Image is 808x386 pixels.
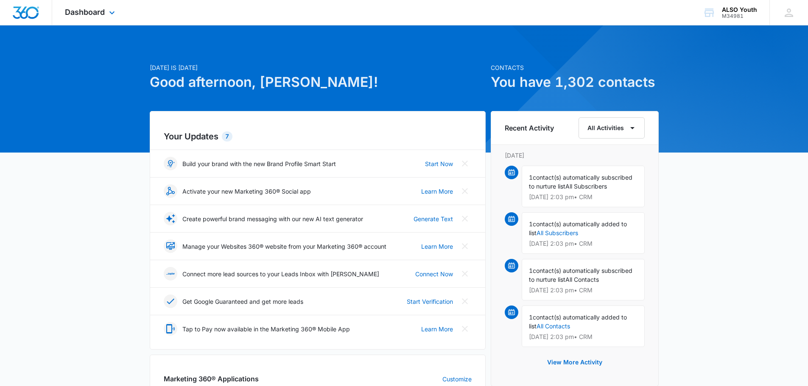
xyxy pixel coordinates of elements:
[222,131,232,142] div: 7
[505,151,645,160] p: [DATE]
[421,242,453,251] a: Learn More
[529,287,637,293] p: [DATE] 2:03 pm • CRM
[414,214,453,223] a: Generate Text
[458,212,472,225] button: Close
[442,375,472,383] a: Customize
[529,220,627,236] span: contact(s) automatically added to list
[150,63,486,72] p: [DATE] is [DATE]
[529,334,637,340] p: [DATE] 2:03 pm • CRM
[182,325,350,333] p: Tap to Pay now available in the Marketing 360® Mobile App
[579,117,645,139] button: All Activities
[65,8,105,17] span: Dashboard
[529,314,627,330] span: contact(s) automatically added to list
[425,159,453,168] a: Start Now
[537,322,570,330] a: All Contacts
[529,174,533,181] span: 1
[182,242,386,251] p: Manage your Websites 360® website from your Marketing 360® account
[539,352,611,372] button: View More Activity
[458,267,472,280] button: Close
[421,325,453,333] a: Learn More
[458,239,472,253] button: Close
[529,241,637,247] p: [DATE] 2:03 pm • CRM
[722,13,757,19] div: account id
[182,187,311,196] p: Activate your new Marketing 360® Social app
[491,72,659,92] h1: You have 1,302 contacts
[458,322,472,336] button: Close
[529,267,533,274] span: 1
[491,63,659,72] p: Contacts
[458,184,472,198] button: Close
[722,6,757,13] div: account name
[505,123,554,133] h6: Recent Activity
[421,187,453,196] a: Learn More
[164,130,472,143] h2: Your Updates
[529,314,533,321] span: 1
[150,72,486,92] h1: Good afternoon, [PERSON_NAME]!
[458,157,472,170] button: Close
[529,267,632,283] span: contact(s) automatically subscribed to nurture list
[529,220,533,228] span: 1
[407,297,453,306] a: Start Verification
[182,159,336,168] p: Build your brand with the new Brand Profile Smart Start
[529,194,637,200] p: [DATE] 2:03 pm • CRM
[565,183,607,190] span: All Subscribers
[182,214,363,223] p: Create powerful brand messaging with our new AI text generator
[458,294,472,308] button: Close
[164,374,259,384] h2: Marketing 360® Applications
[529,174,632,190] span: contact(s) automatically subscribed to nurture list
[565,276,599,283] span: All Contacts
[182,297,303,306] p: Get Google Guaranteed and get more leads
[537,229,578,236] a: All Subscribers
[182,269,379,278] p: Connect more lead sources to your Leads Inbox with [PERSON_NAME]
[415,269,453,278] a: Connect Now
